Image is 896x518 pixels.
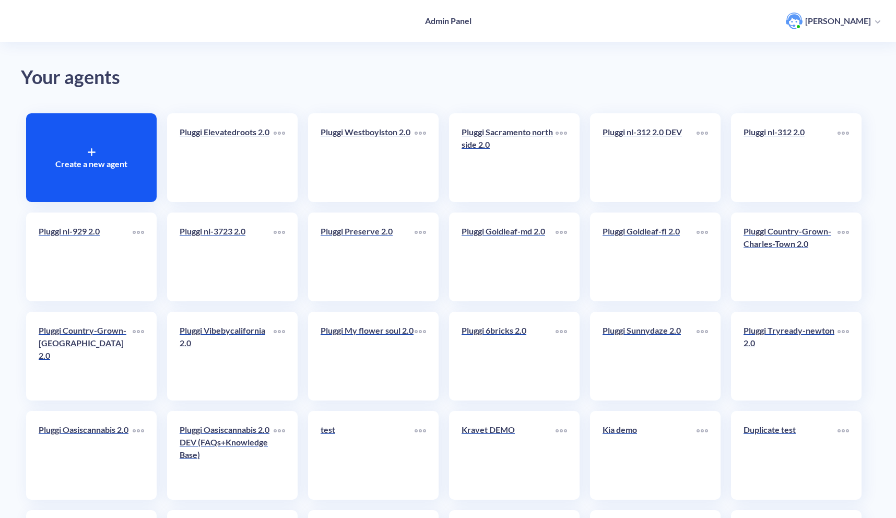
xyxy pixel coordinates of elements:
p: Pluggi nl-929 2.0 [39,225,133,238]
a: Kravet DEMO [462,423,556,487]
p: [PERSON_NAME] [805,15,871,27]
a: Pluggi Country-Grown-Charles-Town 2.0 [744,225,838,289]
p: Kia demo [603,423,697,436]
a: Pluggi Goldleaf-fl 2.0 [603,225,697,289]
p: Pluggi Tryready-newton 2.0 [744,324,838,349]
p: Pluggi My flower soul 2.0 [321,324,415,337]
p: Pluggi Sunnydaze 2.0 [603,324,697,337]
p: Pluggi Vibebycalifornia 2.0 [180,324,274,349]
p: Pluggi 6bricks 2.0 [462,324,556,337]
p: Pluggi nl-312 2.0 DEV [603,126,697,138]
a: Pluggi Oasiscannabis 2.0 [39,423,133,487]
a: Pluggi Westboylston 2.0 [321,126,415,190]
button: user photo[PERSON_NAME] [781,11,886,30]
a: Pluggi Sunnydaze 2.0 [603,324,697,388]
a: Pluggi Vibebycalifornia 2.0 [180,324,274,388]
p: Kravet DEMO [462,423,556,436]
a: Pluggi Tryready-newton 2.0 [744,324,838,388]
a: test [321,423,415,487]
a: Pluggi nl-312 2.0 [744,126,838,190]
a: Pluggi Oasiscannabis 2.0 DEV (FAQs+Knowledge Base) [180,423,274,487]
a: Pluggi nl-929 2.0 [39,225,133,289]
a: Pluggi Country-Grown-[GEOGRAPHIC_DATA] 2.0 [39,324,133,388]
p: Pluggi Preserve 2.0 [321,225,415,238]
p: Pluggi nl-312 2.0 [744,126,838,138]
a: Pluggi Goldleaf-md 2.0 [462,225,556,289]
a: Pluggi Preserve 2.0 [321,225,415,289]
p: Create a new agent [55,158,127,170]
p: Pluggi Goldleaf-md 2.0 [462,225,556,238]
p: Pluggi Country-Grown-[GEOGRAPHIC_DATA] 2.0 [39,324,133,362]
a: Pluggi 6bricks 2.0 [462,324,556,388]
p: Pluggi Oasiscannabis 2.0 [39,423,133,436]
a: Kia demo [603,423,697,487]
a: Pluggi Elevatedroots 2.0 [180,126,274,190]
h4: Admin Panel [425,16,471,26]
p: Pluggi Country-Grown-Charles-Town 2.0 [744,225,838,250]
p: Pluggi Westboylston 2.0 [321,126,415,138]
p: Duplicate test [744,423,838,436]
img: user photo [786,13,803,29]
a: Duplicate test [744,423,838,487]
div: Your agents [21,63,875,92]
a: Pluggi nl-3723 2.0 [180,225,274,289]
p: Pluggi Elevatedroots 2.0 [180,126,274,138]
a: Pluggi My flower soul 2.0 [321,324,415,388]
a: Pluggi Sacramento northside 2.0 [462,126,556,190]
p: test [321,423,415,436]
p: Pluggi Sacramento northside 2.0 [462,126,556,151]
p: Pluggi Goldleaf-fl 2.0 [603,225,697,238]
p: Pluggi Oasiscannabis 2.0 DEV (FAQs+Knowledge Base) [180,423,274,461]
p: Pluggi nl-3723 2.0 [180,225,274,238]
a: Pluggi nl-312 2.0 DEV [603,126,697,190]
